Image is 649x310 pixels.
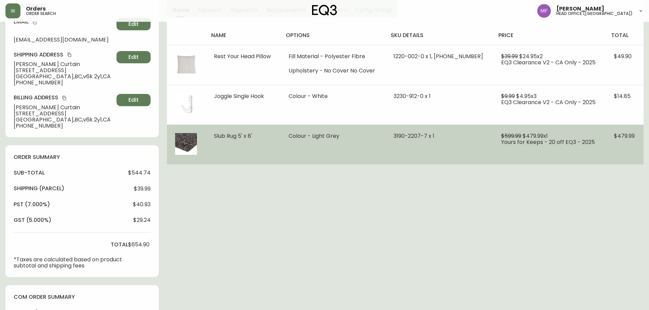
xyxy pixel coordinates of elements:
[214,132,252,140] span: Slub Rug 5' x 8'
[14,257,128,269] p: *Taxes are calculated based on product subtotal and shipping fees
[133,217,151,223] span: $29.24
[614,132,635,140] span: $479.99
[175,53,197,75] img: 5d2a9797-27bd-432a-be46-d6e3b26f165e.jpg
[501,92,515,100] span: $9.99
[26,6,46,12] span: Orders
[128,170,151,176] span: $544.74
[175,133,197,155] img: 5967a55c-5775-4256-8f58-dce75d4ee6ec.jpg
[393,52,483,60] span: 1220-002-0 x 1, [PHONE_NUMBER]
[289,133,377,139] li: Colour - Light Grey
[393,92,431,100] span: 3230-912-0 x 1
[14,67,114,74] span: [STREET_ADDRESS]
[14,153,151,161] h4: order summary
[312,5,337,16] img: logo
[501,98,596,106] span: EQ3 Clearance V2 - CA Only - 2025
[128,20,139,28] span: Edit
[501,59,596,66] span: EQ3 Clearance V2 - CA Only - 2025
[516,92,537,100] span: $4.95 x 3
[519,52,543,60] span: $24.95 x 2
[614,52,632,60] span: $49.90
[14,51,114,59] h4: Shipping Address
[289,68,377,74] li: Upholstery - No Cover No Cover
[128,96,139,104] span: Edit
[289,53,377,60] li: Fill Material - Polyester Fibre
[14,293,151,301] h4: com order summary
[128,53,139,61] span: Edit
[391,32,488,39] h4: sku details
[289,93,377,99] li: Colour - White
[14,123,114,129] span: [PHONE_NUMBER]
[286,32,380,39] h4: options
[175,93,197,115] img: bafa8ad7-bcef-42ae-8755-83be5e5bbfc8.jpg
[211,32,275,39] h4: name
[498,32,600,39] h4: price
[117,51,151,63] button: Edit
[14,169,45,177] h4: sub-total
[214,52,271,60] span: Rest Your Head Pillow
[537,4,551,18] img: 91cf6c4ea787f0dec862db02e33d59b3
[14,201,50,208] h4: pst (7.000%)
[14,61,114,67] span: [PERSON_NAME] Curtain
[14,37,114,43] span: [EMAIL_ADDRESS][DOMAIN_NAME]
[523,132,548,140] span: $479.99 x 1
[134,186,151,192] span: $39.99
[14,18,114,26] h4: Email
[501,132,521,140] span: $599.99
[14,185,64,192] h4: Shipping ( Parcel )
[393,132,434,140] span: 3190-2207-7 x 1
[614,92,631,100] span: $14.85
[14,104,114,111] span: [PERSON_NAME] Curtain
[14,80,114,86] span: [PHONE_NUMBER]
[111,241,128,248] h4: total
[14,111,114,117] span: [STREET_ADDRESS]
[61,95,68,101] button: copy
[26,12,56,16] h5: order search
[14,117,114,123] span: [GEOGRAPHIC_DATA] , BC , v6k 2y1 , CA
[66,51,73,58] button: copy
[611,32,638,39] h4: total
[117,18,151,30] button: Edit
[556,6,604,12] span: [PERSON_NAME]
[556,12,633,16] h5: head office ([GEOGRAPHIC_DATA])
[14,94,114,101] h4: Billing Address
[14,74,114,80] span: [GEOGRAPHIC_DATA] , BC , v6k 2y1 , CA
[501,52,518,60] span: $39.99
[128,242,150,248] span: $654.90
[133,201,151,208] span: $40.93
[501,138,595,146] span: Yours for Keeps - 20 off EQ3 - 2025
[117,94,151,106] button: Edit
[214,92,264,100] span: Joggle Single Hook
[31,19,38,26] button: copy
[14,216,51,224] h4: gst (5.000%)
